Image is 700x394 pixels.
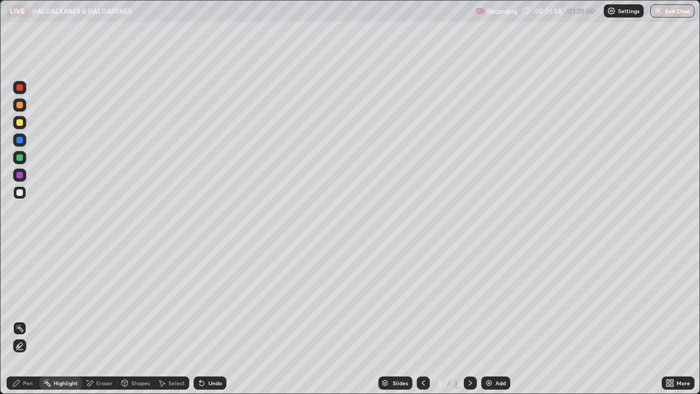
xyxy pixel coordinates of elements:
div: / [447,380,451,386]
div: Add [495,380,506,386]
div: Select [168,380,185,386]
p: LIVE [10,7,25,15]
img: end-class-cross [654,7,663,15]
div: Shapes [131,380,150,386]
div: 3 [434,380,445,386]
div: Undo [208,380,222,386]
div: 3 [453,378,459,388]
img: recording.375f2c34.svg [476,7,485,15]
div: More [676,380,690,386]
div: Slides [393,380,408,386]
p: Recording [487,7,517,15]
p: HALOALKANES & HALOARENES [32,7,132,15]
p: Settings [618,8,639,14]
img: add-slide-button [485,379,493,387]
button: End Class [650,4,695,18]
div: Pen [23,380,33,386]
div: Eraser [96,380,113,386]
div: Highlight [54,380,78,386]
img: class-settings-icons [607,7,616,15]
